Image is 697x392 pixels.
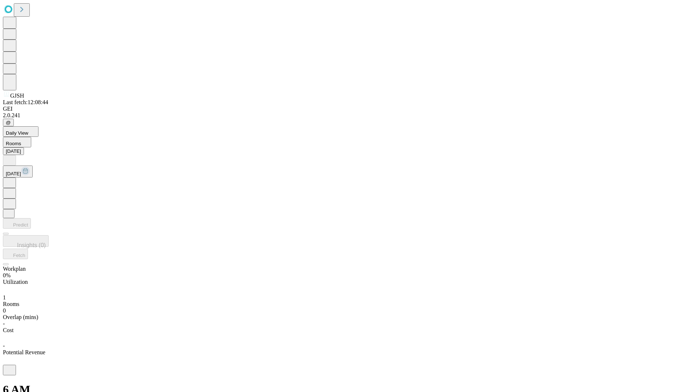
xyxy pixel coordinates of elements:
span: @ [6,120,11,125]
span: Potential Revenue [3,349,45,355]
button: Rooms [3,137,31,147]
button: [DATE] [3,166,33,177]
span: [DATE] [6,171,21,176]
div: GEI [3,106,694,112]
span: Daily View [6,130,28,136]
span: 1 [3,294,6,301]
button: @ [3,119,14,126]
button: Predict [3,218,31,229]
span: Cost [3,327,13,333]
span: 0 [3,307,6,314]
span: Utilization [3,279,28,285]
button: Fetch [3,249,28,259]
span: 0% [3,272,11,278]
span: GJSH [10,93,24,99]
span: Last fetch: 12:08:44 [3,99,48,105]
span: Workplan [3,266,26,272]
span: Rooms [3,301,19,307]
span: - [3,320,5,327]
button: [DATE] [3,147,24,155]
div: 2.0.241 [3,112,694,119]
button: Insights (0) [3,235,49,247]
button: Daily View [3,126,38,137]
span: Insights (0) [17,242,46,248]
span: Overlap (mins) [3,314,38,320]
span: Rooms [6,141,21,146]
span: - [3,343,5,349]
